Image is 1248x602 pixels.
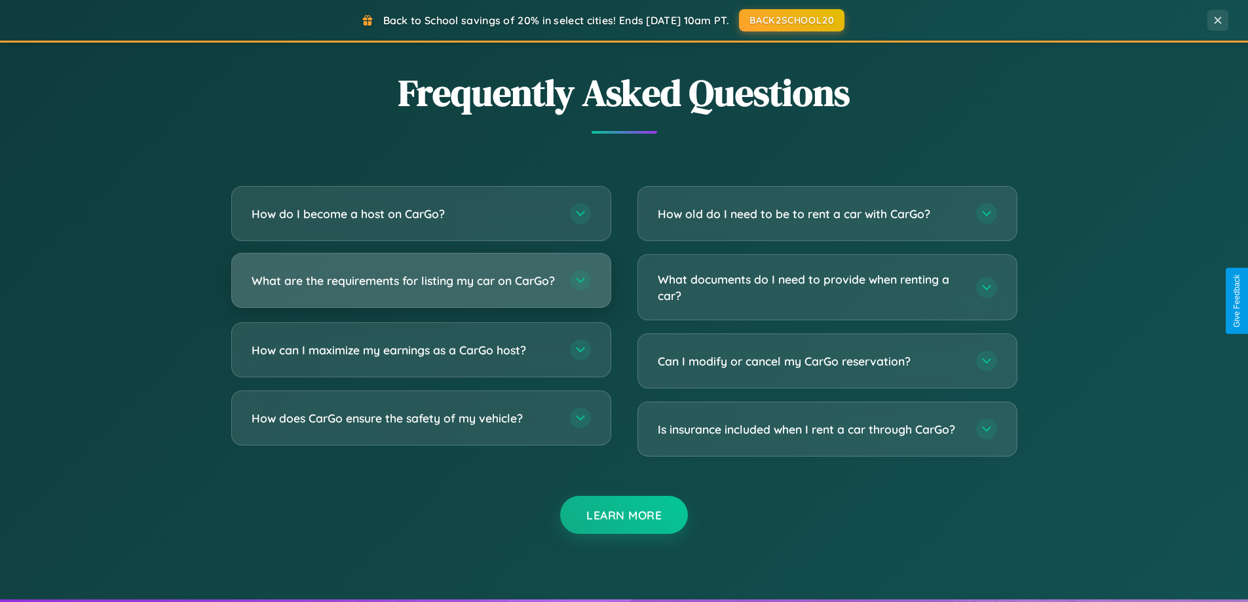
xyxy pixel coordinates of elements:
[252,342,557,358] h3: How can I maximize my earnings as a CarGo host?
[658,271,963,303] h3: What documents do I need to provide when renting a car?
[231,67,1017,118] h2: Frequently Asked Questions
[383,14,729,27] span: Back to School savings of 20% in select cities! Ends [DATE] 10am PT.
[252,273,557,289] h3: What are the requirements for listing my car on CarGo?
[252,410,557,426] h3: How does CarGo ensure the safety of my vehicle?
[252,206,557,222] h3: How do I become a host on CarGo?
[1232,274,1241,328] div: Give Feedback
[658,421,963,438] h3: Is insurance included when I rent a car through CarGo?
[560,496,688,534] button: Learn More
[739,9,844,31] button: BACK2SCHOOL20
[658,206,963,222] h3: How old do I need to be to rent a car with CarGo?
[658,353,963,369] h3: Can I modify or cancel my CarGo reservation?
